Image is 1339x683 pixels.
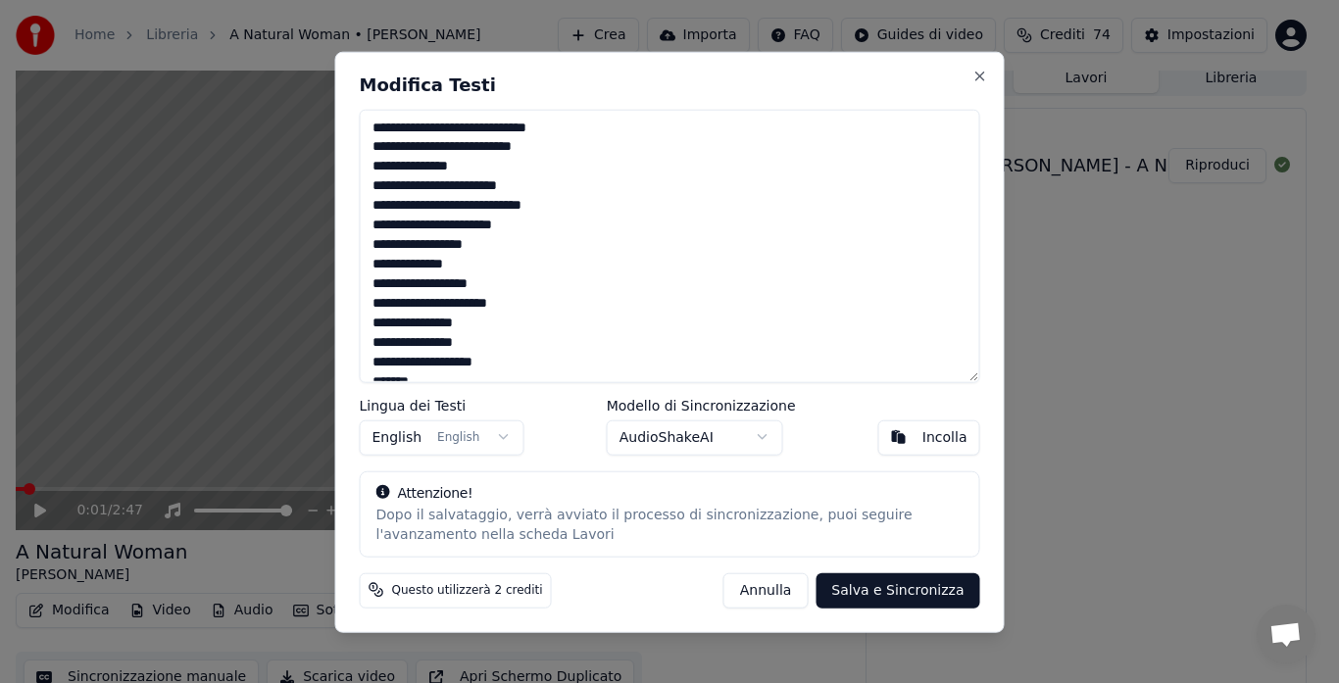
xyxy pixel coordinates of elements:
[922,427,967,447] div: Incolla
[376,483,964,503] div: Attenzione!
[878,419,980,455] button: Incolla
[360,75,980,93] h2: Modifica Testi
[376,505,964,544] div: Dopo il salvataggio, verrà avviato il processo di sincronizzazione, puoi seguire l'avanzamento ne...
[360,398,524,412] label: Lingua dei Testi
[392,582,543,598] span: Questo utilizzerà 2 crediti
[607,398,796,412] label: Modello di Sincronizzazione
[816,572,979,608] button: Salva e Sincronizza
[723,572,809,608] button: Annulla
